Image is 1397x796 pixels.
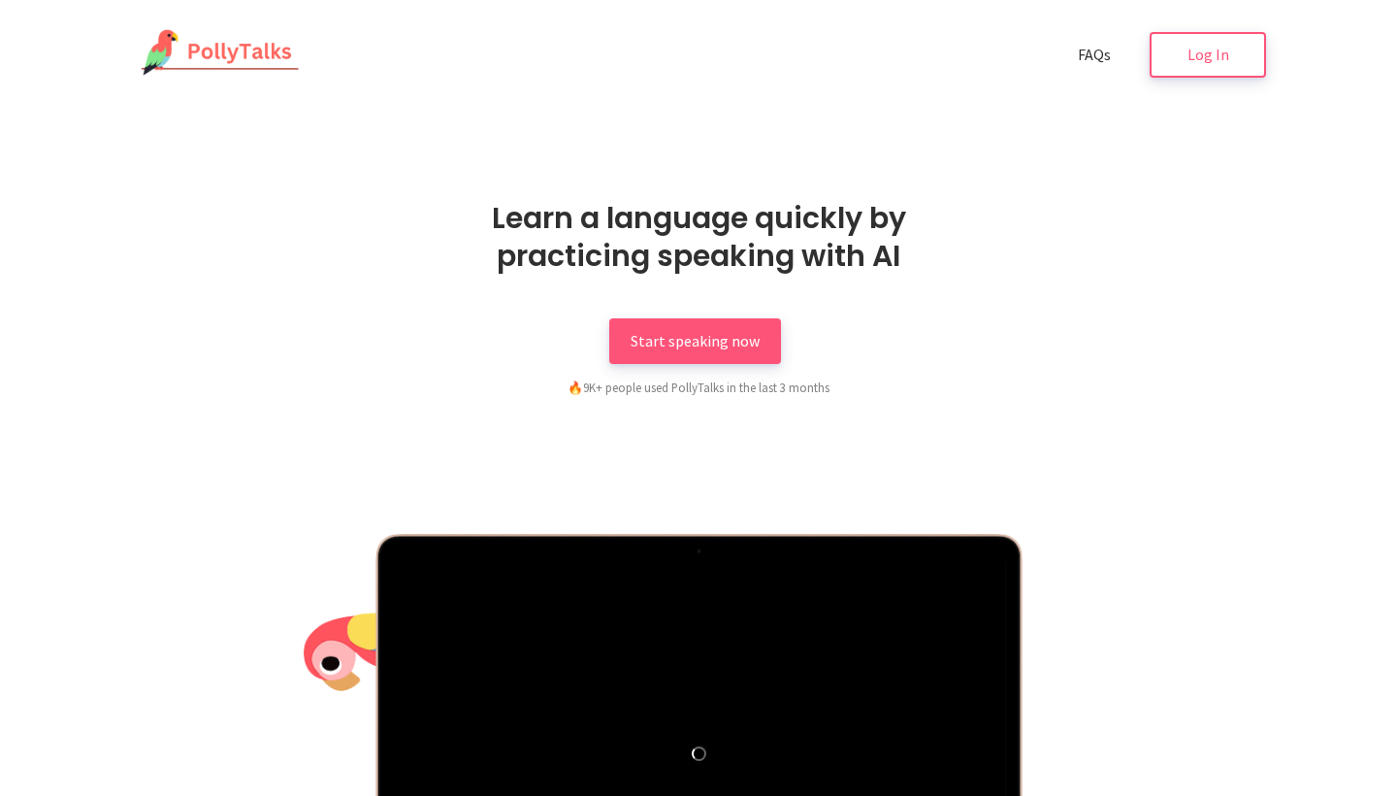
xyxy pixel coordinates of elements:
[1150,32,1266,78] a: Log In
[1078,45,1111,64] span: FAQs
[1187,45,1229,64] span: Log In
[432,199,965,275] h1: Learn a language quickly by practicing speaking with AI
[568,380,583,395] span: fire
[131,29,300,78] img: PollyTalks Logo
[609,318,781,364] a: Start speaking now
[631,331,760,350] span: Start speaking now
[1056,32,1132,78] a: FAQs
[466,378,931,397] div: 9K+ people used PollyTalks in the last 3 months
